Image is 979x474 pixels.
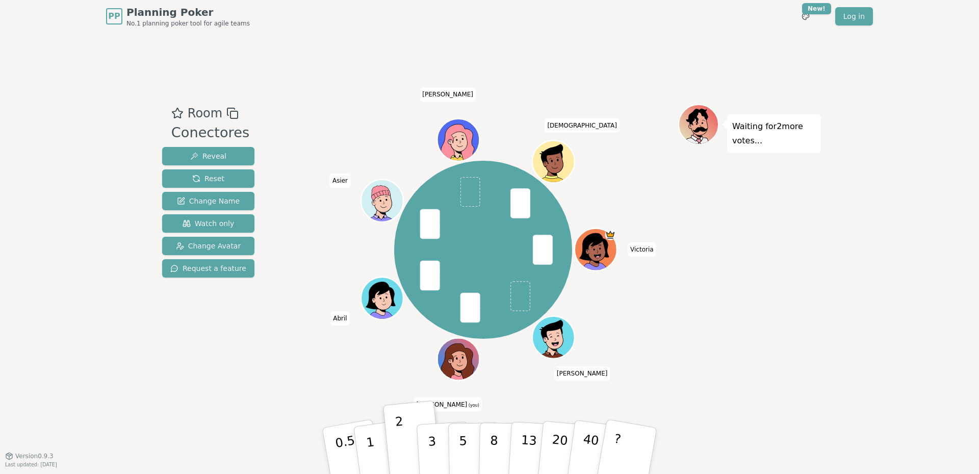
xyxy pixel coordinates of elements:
[192,173,224,184] span: Reset
[5,462,57,467] span: Last updated: [DATE]
[554,367,610,381] span: Click to change your name
[395,414,408,470] p: 2
[190,151,226,161] span: Reveal
[15,452,54,460] span: Version 0.9.3
[330,173,350,188] span: Click to change your name
[162,237,254,255] button: Change Avatar
[126,19,250,28] span: No.1 planning poker tool for agile teams
[438,339,478,379] button: Click to change your avatar
[628,242,656,257] span: Click to change your name
[171,122,249,143] div: Conectores
[162,259,254,278] button: Request a feature
[171,104,184,122] button: Add as favourite
[796,7,815,26] button: New!
[162,192,254,210] button: Change Name
[108,10,120,22] span: PP
[802,3,831,14] div: New!
[835,7,873,26] a: Log in
[106,5,250,28] a: PPPlanning PokerNo.1 planning poker tool for agile teams
[126,5,250,19] span: Planning Poker
[414,397,482,412] span: Click to change your name
[176,241,241,251] span: Change Avatar
[605,230,615,240] span: Victoria is the host
[183,218,235,229] span: Watch only
[732,119,816,148] p: Waiting for 2 more votes...
[188,104,222,122] span: Room
[545,118,619,133] span: Click to change your name
[5,452,54,460] button: Version0.9.3
[420,88,476,102] span: Click to change your name
[162,169,254,188] button: Reset
[177,196,240,206] span: Change Name
[330,311,349,326] span: Click to change your name
[162,147,254,165] button: Reveal
[467,403,479,408] span: (you)
[170,263,246,273] span: Request a feature
[162,214,254,233] button: Watch only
